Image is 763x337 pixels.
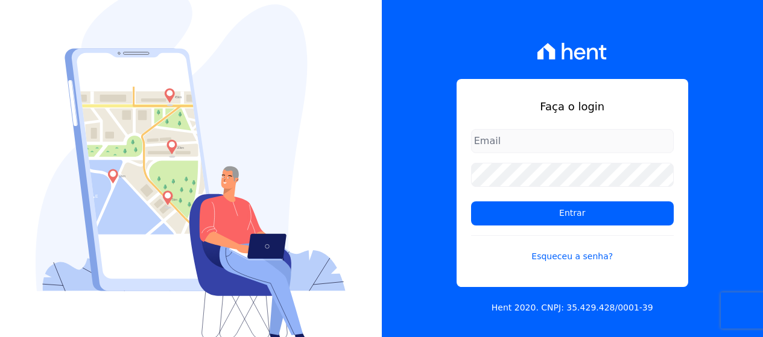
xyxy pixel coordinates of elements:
input: Email [471,129,674,153]
p: Hent 2020. CNPJ: 35.429.428/0001-39 [492,301,653,314]
h1: Faça o login [471,98,674,115]
a: Esqueceu a senha? [471,235,674,263]
input: Entrar [471,201,674,225]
